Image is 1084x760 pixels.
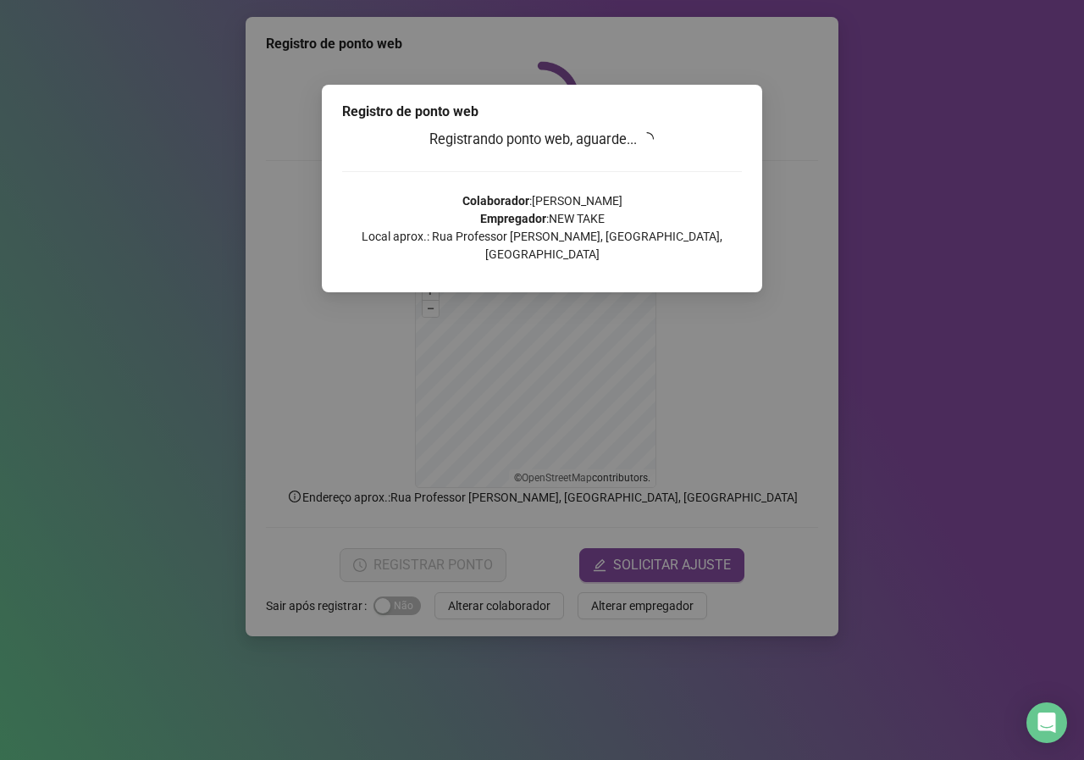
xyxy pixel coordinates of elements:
[640,132,654,146] span: loading
[462,194,529,208] strong: Colaborador
[342,102,742,122] div: Registro de ponto web
[342,192,742,264] p: : [PERSON_NAME] : NEW TAKE Local aprox.: Rua Professor [PERSON_NAME], [GEOGRAPHIC_DATA], [GEOGRAP...
[1026,702,1067,743] div: Open Intercom Messenger
[342,129,742,151] h3: Registrando ponto web, aguarde...
[480,212,546,225] strong: Empregador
